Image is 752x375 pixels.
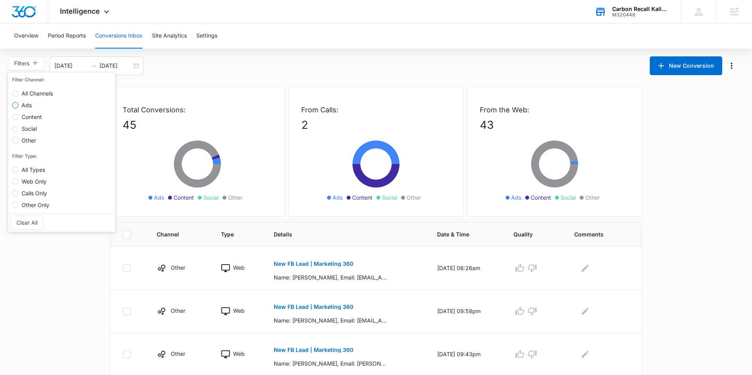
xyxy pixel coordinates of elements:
td: [DATE] 06:26am [428,247,504,290]
span: Social [203,193,219,202]
span: Other [585,193,600,202]
button: Clear All [10,216,44,230]
span: Ads [18,102,35,108]
span: Content [352,193,372,202]
span: Clear All [16,218,38,227]
button: Edit Comments [579,348,591,361]
span: Ads [154,193,164,202]
span: Other [18,137,39,144]
p: 2 [301,117,451,133]
span: Other Only [18,202,52,208]
button: Conversions Inbox [95,23,143,49]
span: Date & Time [437,230,483,238]
input: Start date [54,61,87,70]
div: account id [612,12,669,18]
span: Content [18,114,45,120]
span: Social [382,193,397,202]
span: Type [221,230,244,238]
span: Content [531,193,551,202]
p: Name: [PERSON_NAME], Email: [PERSON_NAME][EMAIL_ADDRESS][DOMAIN_NAME], Phone: [PHONE_NUMBER], Add... [274,359,388,368]
span: Other [228,193,242,202]
p: New FB Lead | Marketing 360 [274,261,353,267]
p: 45 [123,117,272,133]
span: Quality [513,230,544,238]
span: Social [18,125,40,132]
span: Details [274,230,407,238]
button: Edit Comments [579,305,591,317]
p: Web [233,263,245,272]
button: Manage Numbers [725,59,738,72]
span: Channel [157,230,191,238]
span: All Channels [18,90,56,97]
p: Web [233,306,245,315]
span: Comments [574,230,618,238]
p: Total Conversions: [123,105,272,115]
button: Overview [14,23,38,49]
span: All Types [18,166,48,173]
span: Web Only [18,178,50,185]
button: Site Analytics [152,23,187,49]
input: End date [99,61,132,70]
span: Calls Only [18,190,50,197]
p: Other [171,263,185,272]
div: Filter Channel : [12,76,111,84]
p: Other [171,350,185,358]
span: to [90,63,96,69]
span: Content [174,193,194,202]
span: Social [560,193,576,202]
button: New FB Lead | Marketing 360 [274,297,353,316]
div: Filter Type : [12,153,111,160]
span: swap-right [90,63,96,69]
button: New FB Lead | Marketing 360 [274,341,353,359]
span: Ads [511,193,521,202]
button: Settings [196,23,217,49]
button: New FB Lead | Marketing 360 [274,254,353,273]
button: Period Reports [48,23,86,49]
span: Filters [14,59,29,68]
p: Name: [PERSON_NAME], Email: [EMAIL_ADDRESS][DOMAIN_NAME], Phone: [PHONE_NUMBER], Address: [STREET... [274,316,388,325]
p: Name: [PERSON_NAME], Email: [EMAIL_ADDRESS][DOMAIN_NAME], Phone: [PHONE_NUMBER], Address: [STREET... [274,273,388,281]
span: Intelligence [60,7,100,15]
p: Web [233,350,245,358]
p: From Calls: [301,105,451,115]
td: [DATE] 09:58pm [428,290,504,333]
p: New FB Lead | Marketing 360 [274,347,353,353]
button: New Conversion [650,56,722,75]
button: Edit Comments [579,262,591,274]
p: New FB Lead | Marketing 360 [274,304,353,310]
p: From the Web: [480,105,629,115]
span: Other [407,193,421,202]
p: Other [171,306,185,315]
button: Filters [8,56,44,70]
span: Ads [333,193,343,202]
p: 43 [480,117,629,133]
div: account name [612,6,669,12]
